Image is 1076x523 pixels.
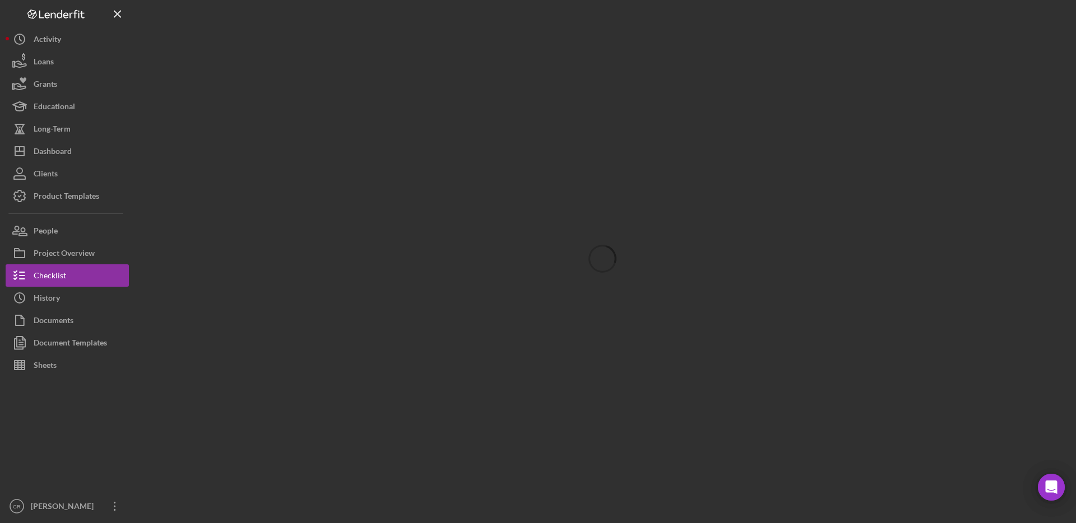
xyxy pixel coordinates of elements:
div: Long-Term [34,118,71,143]
button: People [6,220,129,242]
div: [PERSON_NAME] [28,495,101,520]
div: Checklist [34,264,66,289]
button: Project Overview [6,242,129,264]
div: Document Templates [34,331,107,357]
div: Product Templates [34,185,99,210]
button: Clients [6,162,129,185]
button: History [6,287,129,309]
button: Educational [6,95,129,118]
div: Loans [34,50,54,76]
div: Project Overview [34,242,95,267]
div: Grants [34,73,57,98]
button: CR[PERSON_NAME] [6,495,129,517]
div: Activity [34,28,61,53]
button: Long-Term [6,118,129,140]
button: Product Templates [6,185,129,207]
button: Dashboard [6,140,129,162]
button: Sheets [6,354,129,376]
button: Loans [6,50,129,73]
text: CR [13,503,21,510]
button: Documents [6,309,129,331]
div: Open Intercom Messenger [1038,474,1065,501]
button: Checklist [6,264,129,287]
div: Documents [34,309,73,334]
div: History [34,287,60,312]
button: Grants [6,73,129,95]
div: Sheets [34,354,57,379]
div: People [34,220,58,245]
div: Dashboard [34,140,72,165]
div: Clients [34,162,58,188]
button: Document Templates [6,331,129,354]
button: Activity [6,28,129,50]
div: Educational [34,95,75,120]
